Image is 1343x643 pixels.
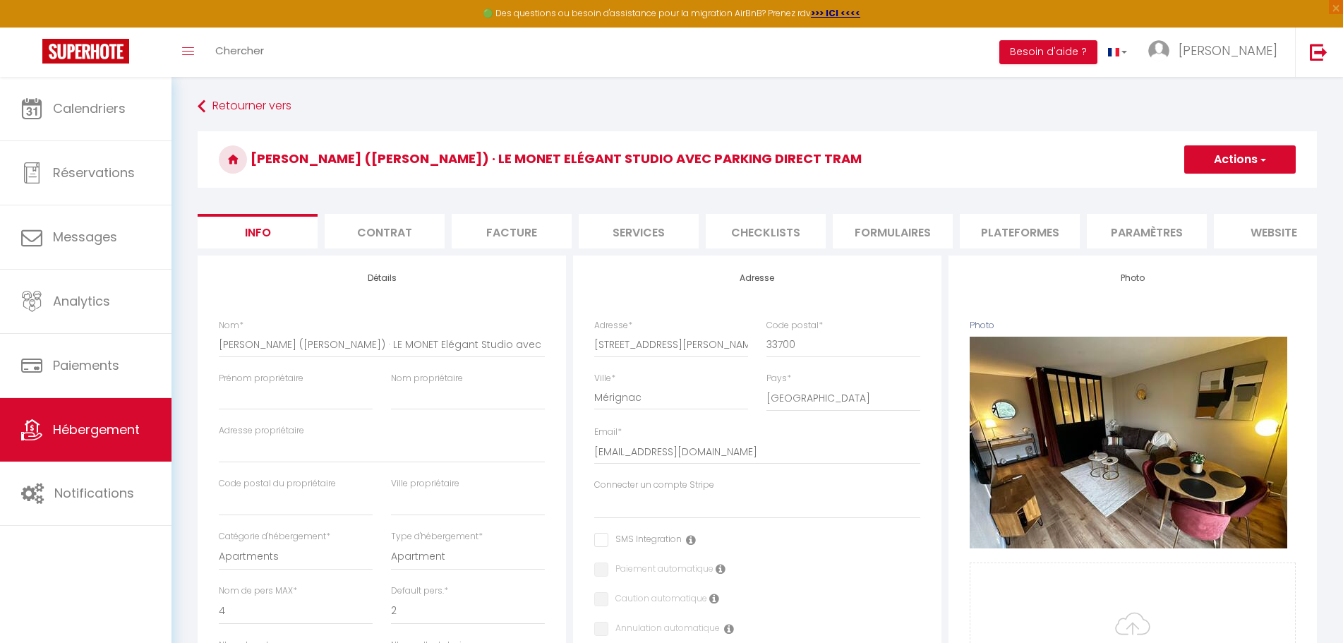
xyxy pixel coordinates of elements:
a: >>> ICI <<<< [811,7,860,19]
img: Super Booking [42,39,129,64]
span: Analytics [53,292,110,310]
label: Adresse propriétaire [219,424,304,438]
span: Messages [53,228,117,246]
span: Paiements [53,356,119,374]
li: Plateformes [960,214,1080,248]
label: Default pers. [391,584,448,598]
label: Prénom propriétaire [219,372,303,385]
label: Pays [766,372,791,385]
label: Type d'hébergement [391,530,483,543]
label: Ville [594,372,615,385]
label: Code postal du propriétaire [219,477,336,491]
h4: Adresse [594,273,920,283]
a: Retourner vers [198,94,1317,119]
label: Adresse [594,319,632,332]
label: Paiement automatique [608,563,713,578]
span: Calendriers [53,100,126,117]
h4: Photo [970,273,1296,283]
h4: Détails [219,273,545,283]
li: Formulaires [833,214,953,248]
h3: [PERSON_NAME] ([PERSON_NAME]) · LE MONET Elégant Studio avec parking direct Tram [198,131,1317,188]
img: ... [1148,40,1169,61]
span: Notifications [54,484,134,502]
label: Catégorie d'hébergement [219,530,330,543]
li: Paramètres [1087,214,1207,248]
label: Nom [219,319,243,332]
label: Nom de pers MAX [219,584,297,598]
label: Nom propriétaire [391,372,463,385]
li: Services [579,214,699,248]
a: ... [PERSON_NAME] [1138,28,1295,77]
li: Facture [452,214,572,248]
img: logout [1310,43,1327,61]
button: Besoin d'aide ? [999,40,1097,64]
label: Code postal [766,319,823,332]
span: Hébergement [53,421,140,438]
label: Photo [970,319,994,332]
label: Caution automatique [608,592,707,608]
li: Contrat [325,214,445,248]
span: [PERSON_NAME] [1179,42,1277,59]
a: Chercher [205,28,275,77]
span: Chercher [215,43,264,58]
button: Actions [1184,145,1296,174]
span: Réservations [53,164,135,181]
label: Ville propriétaire [391,477,459,491]
label: Connecter un compte Stripe [594,479,714,492]
label: Email [594,426,622,439]
li: Info [198,214,318,248]
li: Checklists [706,214,826,248]
li: website [1214,214,1334,248]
